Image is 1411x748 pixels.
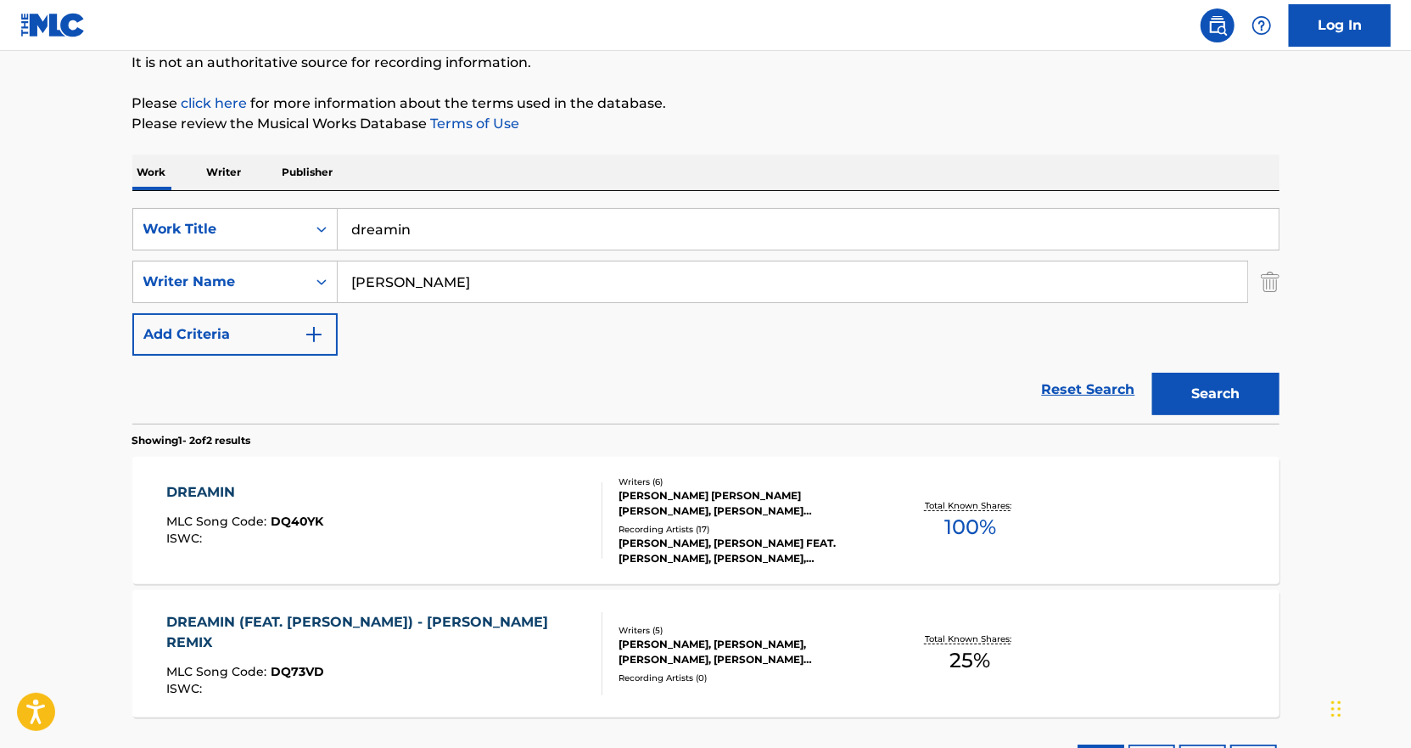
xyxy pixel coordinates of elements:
[132,155,171,190] p: Work
[619,672,875,684] div: Recording Artists ( 0 )
[1207,15,1228,36] img: search
[166,612,588,653] div: DREAMIN (FEAT. [PERSON_NAME]) - [PERSON_NAME] REMIX
[619,488,875,519] div: [PERSON_NAME] [PERSON_NAME] [PERSON_NAME], [PERSON_NAME] [PERSON_NAME] [PERSON_NAME], [PERSON_NAM...
[619,637,875,667] div: [PERSON_NAME], [PERSON_NAME], [PERSON_NAME], [PERSON_NAME] [PERSON_NAME] [PERSON_NAME]
[166,514,271,529] span: MLC Song Code :
[1033,371,1144,408] a: Reset Search
[166,531,206,546] span: ISWC :
[1326,666,1411,748] iframe: Chat Widget
[277,155,339,190] p: Publisher
[132,208,1279,424] form: Search Form
[132,457,1279,584] a: DREAMINMLC Song Code:DQ40YKISWC:Writers (6)[PERSON_NAME] [PERSON_NAME] [PERSON_NAME], [PERSON_NAM...
[271,664,324,679] span: DQ73VD
[1251,15,1272,36] img: help
[925,499,1016,512] p: Total Known Shares:
[132,53,1279,73] p: It is not an authoritative source for recording information.
[1201,8,1235,42] a: Public Search
[304,324,324,345] img: 9d2ae6d4665cec9f34b9.svg
[619,475,875,488] div: Writers ( 6 )
[132,590,1279,717] a: DREAMIN (FEAT. [PERSON_NAME]) - [PERSON_NAME] REMIXMLC Song Code:DQ73VDISWC:Writers (5)[PERSON_NA...
[143,272,296,292] div: Writer Name
[132,114,1279,134] p: Please review the Musical Works Database
[132,433,251,448] p: Showing 1 - 2 of 2 results
[182,95,248,111] a: click here
[166,681,206,696] span: ISWC :
[132,313,338,356] button: Add Criteria
[619,536,875,566] div: [PERSON_NAME], [PERSON_NAME] FEAT. [PERSON_NAME], [PERSON_NAME], [PERSON_NAME] FEAT. DAYA, DOM DOLLA
[143,219,296,239] div: Work Title
[619,624,875,637] div: Writers ( 5 )
[925,633,1016,645] p: Total Known Shares:
[1331,683,1341,734] div: Drag
[428,115,520,132] a: Terms of Use
[132,93,1279,114] p: Please for more information about the terms used in the database.
[202,155,247,190] p: Writer
[271,514,323,529] span: DQ40YK
[1152,373,1279,415] button: Search
[20,13,86,37] img: MLC Logo
[1289,4,1391,47] a: Log In
[619,523,875,536] div: Recording Artists ( 17 )
[944,512,996,543] span: 100 %
[949,645,990,676] span: 25 %
[1261,261,1279,303] img: Delete Criterion
[166,664,271,679] span: MLC Song Code :
[1245,8,1279,42] div: Help
[166,482,323,503] div: DREAMIN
